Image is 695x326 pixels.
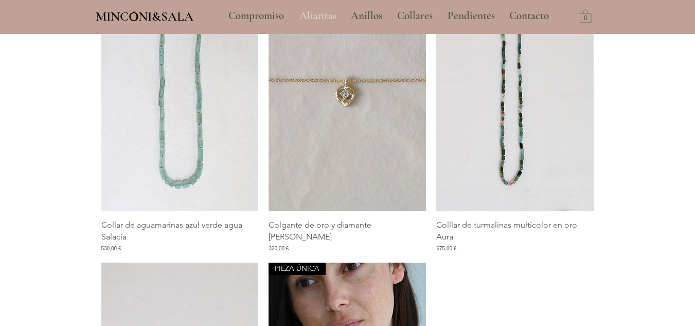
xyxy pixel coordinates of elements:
a: Alianzas [292,3,343,29]
p: Contacto [504,3,554,29]
a: Pendientes [440,3,502,29]
a: Compromiso [221,3,292,29]
p: Alianzas [294,3,342,29]
a: Collar de aguamarinas azul verde agua Salacia530,00 € [101,219,259,252]
span: 320,00 € [269,245,289,252]
a: MINCONI&SALA [96,7,193,24]
span: 675,00 € [436,245,456,252]
a: Collares [389,3,440,29]
p: Collar de aguamarinas azul verde agua Salacia [101,219,259,243]
nav: Sitio [201,3,577,29]
p: Anillos [346,3,387,29]
a: Colllar de turmalinas multicolor en oro Aura675,00 € [436,219,594,252]
p: Collares [392,3,438,29]
a: Carrito con 0 ítems [580,9,592,23]
a: Colgante de oro y diamante [PERSON_NAME]320,00 € [269,219,426,252]
span: 530,00 € [101,245,121,252]
a: Anillos [343,3,389,29]
div: PIEZA ÚNICA [269,263,326,275]
p: Colllar de turmalinas multicolor en oro Aura [436,219,594,243]
p: Pendientes [442,3,500,29]
p: Compromiso [223,3,289,29]
img: Minconi Sala [130,11,138,21]
text: 0 [584,15,587,22]
span: MINCONI&SALA [96,9,193,24]
p: Colgante de oro y diamante [PERSON_NAME] [269,219,426,243]
a: Contacto [502,3,557,29]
